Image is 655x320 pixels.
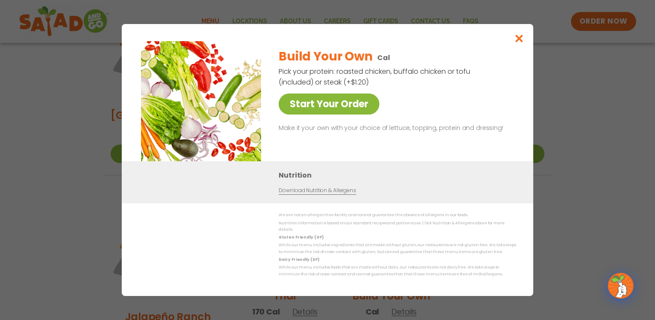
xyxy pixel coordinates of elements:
strong: Gluten Friendly (GF) [279,235,323,240]
a: Download Nutrition & Allergens [279,187,356,195]
p: We are not an allergen free facility and cannot guarantee the absence of allergens in our foods. [279,212,516,218]
h2: Build Your Own [279,48,372,66]
a: Start Your Order [279,94,379,115]
p: Make it your own with your choice of lettuce, topping, protein and dressing! [279,123,513,133]
p: Nutrition information is based on our standard recipes and portion sizes. Click Nutrition & Aller... [279,220,516,233]
img: wpChatIcon [609,274,633,298]
h3: Nutrition [279,170,520,181]
p: While our menu includes foods that are made without dairy, our restaurants are not dairy free. We... [279,264,516,278]
strong: Dairy Friendly (DF) [279,257,319,262]
p: Pick your protein: roasted chicken, buffalo chicken or tofu (included) or steak (+$1.20) [279,66,472,88]
p: Cal [377,52,390,63]
img: Featured product photo for Build Your Own [141,41,261,161]
button: Close modal [505,24,533,53]
p: While our menu includes ingredients that are made without gluten, our restaurants are not gluten ... [279,242,516,255]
